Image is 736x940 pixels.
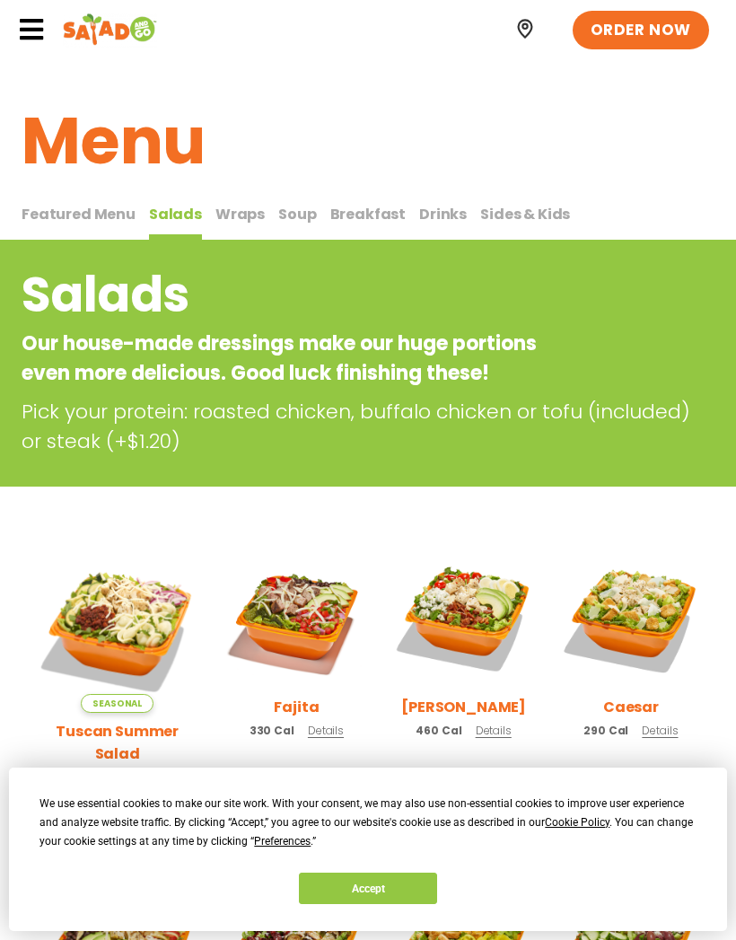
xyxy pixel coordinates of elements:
h2: [PERSON_NAME] [401,696,526,718]
span: Details [308,723,344,738]
span: Breakfast [330,204,407,224]
span: Featured Menu [22,204,136,224]
div: We use essential cookies to make our site work. With your consent, we may also use non-essential ... [39,795,696,851]
h2: Salads [22,259,570,331]
span: Soup [278,204,316,224]
a: ORDER NOW [573,11,709,50]
h2: Caesar [603,696,659,718]
span: Wraps [215,204,265,224]
span: Salads [149,204,202,224]
span: Sides & Kids [480,204,570,224]
span: 460 Cal [416,723,461,739]
p: Pick your protein: roasted chicken, buffalo chicken or tofu (included) or steak (+$1.20) [22,397,714,456]
span: Seasonal [81,694,153,713]
h2: Fajita [274,696,319,718]
img: Product photo for Cobb Salad [394,548,534,688]
span: Details [476,723,512,738]
span: Cookie Policy [545,816,609,829]
img: Product photo for Tuscan Summer Salad [35,548,199,712]
h2: Tuscan Summer Salad [35,720,199,765]
div: Tabbed content [22,197,714,241]
h1: Menu [22,92,714,189]
span: Details [642,723,678,738]
img: Product photo for Caesar Salad [561,548,701,688]
span: 330 Cal [250,723,294,739]
img: Header logo [63,12,157,48]
span: ORDER NOW [591,20,691,41]
p: Our house-made dressings make our huge portions even more delicious. Good luck finishing these! [22,329,570,388]
span: 290 Cal [583,723,628,739]
div: Cookie Consent Prompt [9,768,727,931]
img: Product photo for Fajita Salad [226,548,366,688]
span: Preferences [254,835,311,848]
span: Drinks [419,204,467,224]
button: Accept [299,873,437,904]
